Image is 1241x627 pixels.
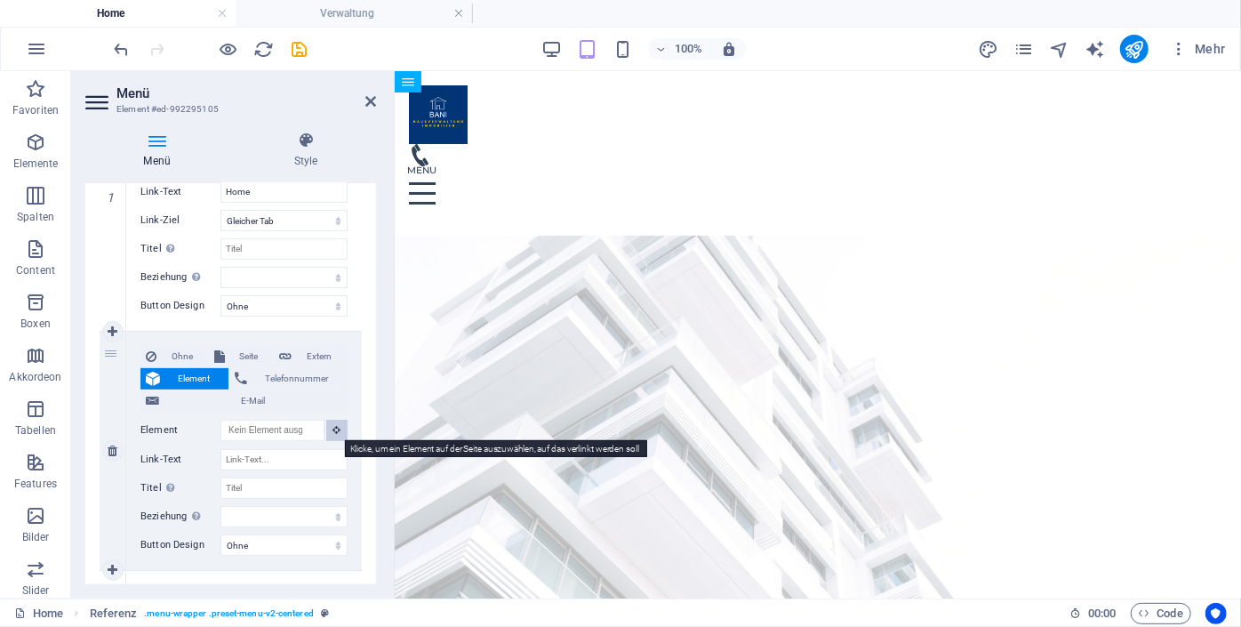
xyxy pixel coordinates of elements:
h2: Menü [116,85,376,101]
input: Link-Text... [220,449,348,470]
label: Titel [140,478,220,499]
p: Favoriten [12,103,59,117]
label: Link-Ziel [140,210,220,231]
span: Extern [297,346,341,367]
h4: Menü [85,132,236,169]
button: Seite [209,346,274,367]
i: Seite neu laden [254,39,275,60]
span: Mehr [1170,40,1226,58]
span: . menu-wrapper .preset-menu-v2-centered [144,603,314,624]
input: Titel [220,238,348,260]
nav: breadcrumb [90,603,329,624]
span: Klick zum Auswählen. Doppelklick zum Bearbeiten [90,603,138,624]
i: Rückgängig: Menüpunkte ändern (Strg+Z) [112,39,132,60]
input: Link-Text... [220,181,348,203]
button: Mehr [1163,35,1233,63]
button: E-Mail [140,390,347,412]
button: Extern [274,346,347,367]
label: Link-Text [140,181,220,203]
button: navigator [1049,38,1070,60]
button: pages [1013,38,1035,60]
i: Navigator [1049,39,1069,60]
input: Titel [220,478,348,499]
button: Element [140,368,228,390]
button: publish [1120,35,1149,63]
span: Seite [230,346,268,367]
span: Ohne [162,346,203,367]
button: Code [1131,603,1191,624]
button: design [978,38,999,60]
h3: Element #ed-992295105 [116,101,340,117]
label: Button Design [140,535,220,556]
input: Kein Element ausgewählt [220,420,324,441]
label: Button Design [140,295,220,317]
i: Dieses Element ist ein anpassbares Preset [321,608,329,618]
label: Link-Text [140,449,220,470]
label: Element [140,420,220,441]
i: Bei Größenänderung Zoomstufe automatisch an das gewählte Gerät anpassen. [721,41,737,57]
a: Klick, um Auswahl aufzuheben. Doppelklick öffnet Seitenverwaltung [14,603,63,624]
span: Element [165,368,223,390]
p: Content [16,263,55,277]
h6: Session-Zeit [1069,603,1117,624]
h6: 100% [675,38,703,60]
button: Usercentrics [1205,603,1227,624]
i: Save (Ctrl+S) [290,39,310,60]
em: 1 [98,190,124,205]
label: Beziehung [140,506,220,527]
button: Ohne [140,346,208,367]
h4: Style [236,132,376,169]
h4: Verwaltung [236,4,473,23]
span: Code [1139,603,1183,624]
p: Spalten [17,210,54,224]
button: undo [111,38,132,60]
label: Titel [140,238,220,260]
button: save [289,38,310,60]
p: Akkordeon [9,370,61,384]
span: E-Mail [164,390,341,412]
p: Tabellen [15,423,56,438]
p: Elemente [13,157,59,171]
mark: Klicke, um ein Element auf der Seite auszuwählen, auf das verlinkt werden soll [345,440,647,457]
p: Features [14,477,57,491]
i: Seiten (Strg+Alt+S) [1013,39,1034,60]
button: Klicke hier, um den Vorschau-Modus zu verlassen [218,38,239,60]
i: Veröffentlichen [1124,39,1144,60]
span: 00 00 [1088,603,1116,624]
p: Bilder [22,530,50,544]
p: Boxen [20,317,51,331]
p: Slider [22,583,50,598]
span: : [1101,607,1103,620]
i: Design (Strg+Alt+Y) [978,39,998,60]
span: Telefonnummer [252,368,341,390]
button: 100% [648,38,711,60]
button: text_generator [1085,38,1106,60]
button: reload [253,38,275,60]
button: Telefonnummer [229,368,347,390]
label: Beziehung [140,267,220,288]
